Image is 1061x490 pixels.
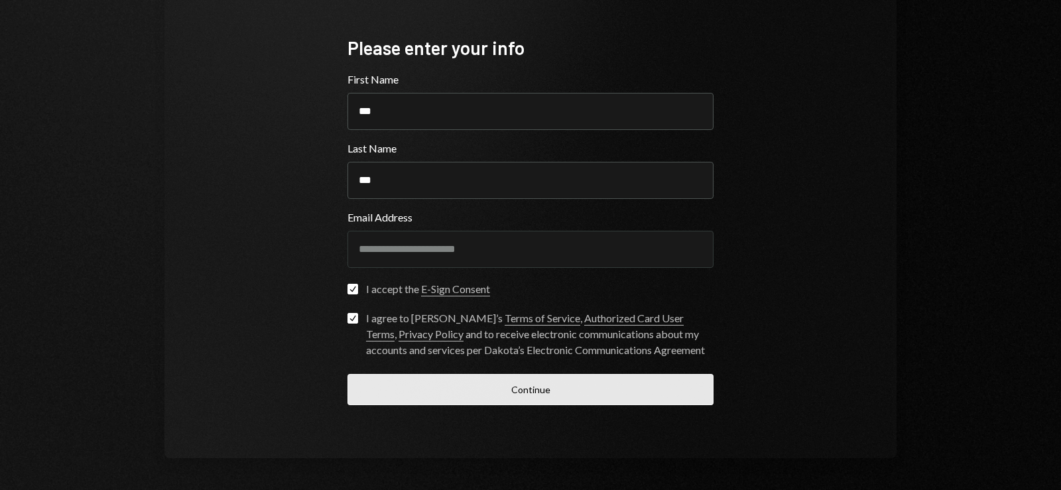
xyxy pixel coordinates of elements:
[347,72,714,88] label: First Name
[347,35,714,61] div: Please enter your info
[347,374,714,405] button: Continue
[366,281,490,297] div: I accept the
[347,284,358,294] button: I accept the E-Sign Consent
[366,310,714,358] div: I agree to [PERSON_NAME]’s , , and to receive electronic communications about my accounts and ser...
[421,282,490,296] a: E-Sign Consent
[366,312,684,341] a: Authorized Card User Terms
[347,210,714,225] label: Email Address
[347,313,358,324] button: I agree to [PERSON_NAME]’s Terms of Service, Authorized Card User Terms, Privacy Policy and to re...
[505,312,580,326] a: Terms of Service
[399,328,464,341] a: Privacy Policy
[347,141,714,156] label: Last Name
